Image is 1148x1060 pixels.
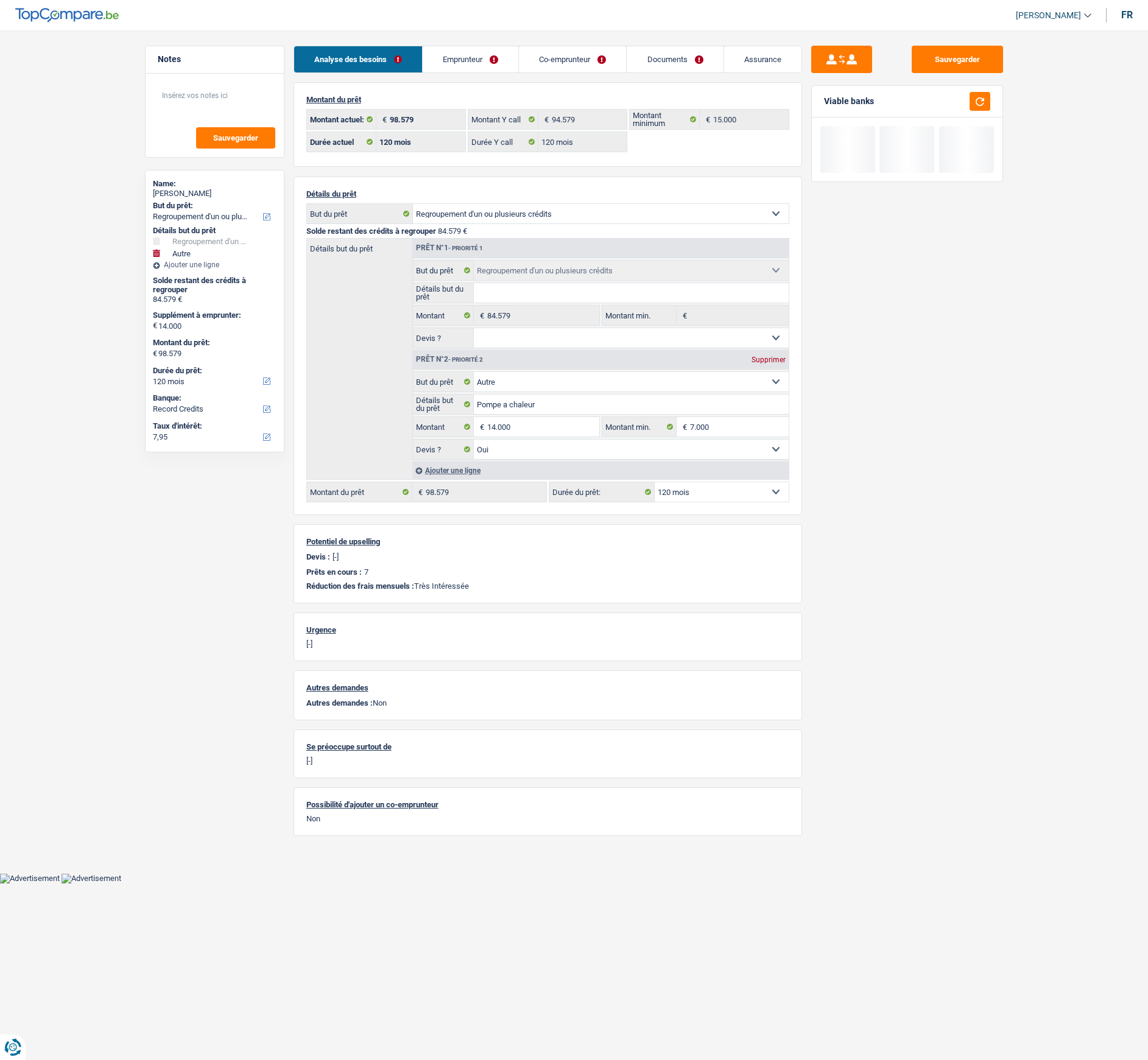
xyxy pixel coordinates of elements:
label: Montant du prêt [307,482,412,502]
span: - Priorité 1 [448,245,483,251]
span: € [677,417,690,437]
label: But du prêt [413,261,474,280]
a: [PERSON_NAME] [1006,5,1091,26]
p: Devis : [306,552,330,561]
p: Non [306,814,789,823]
div: Détails but du prêt [153,226,276,236]
label: Durée Y call [468,132,538,152]
img: TopCompare Logo [15,8,119,23]
div: Prêt n°2 [413,356,486,363]
span: € [412,482,426,502]
span: € [677,306,690,325]
button: Sauvegarder [196,127,275,149]
span: Autres demandes : [306,698,373,707]
p: [-] [306,756,789,765]
button: Sauvegarder [912,46,1003,73]
label: Détails but du prêt [413,395,474,414]
label: Taux d'intérêt: [153,421,274,431]
p: Potentiel de upselling [306,537,789,546]
span: 84.579 € [438,226,467,236]
span: € [538,110,552,129]
label: Montant min. [602,306,677,325]
div: Viable banks [824,96,874,107]
span: Sauvegarder [213,134,258,142]
p: 7 [364,567,368,577]
label: Durée du prêt: [153,366,274,376]
a: Documents [627,46,723,72]
p: Se préoccupe surtout de [306,742,789,751]
div: [PERSON_NAME] [153,189,276,198]
p: [-] [333,552,339,561]
a: Assurance [724,46,801,72]
span: € [474,417,487,437]
label: Montant minimum [630,110,700,129]
a: Co-emprunteur [519,46,626,72]
label: Banque: [153,393,274,403]
label: But du prêt [307,204,413,223]
label: Supplément à emprunter: [153,311,274,320]
p: Urgence [306,625,789,634]
h5: Notes [158,54,272,65]
a: Emprunteur [423,46,518,72]
span: Réduction des frais mensuels : [306,581,414,591]
label: Montant [413,417,474,437]
div: Ajouter une ligne [153,261,276,269]
div: Prêt n°1 [413,244,486,252]
a: Analyse des besoins [294,46,422,72]
p: [-] [306,639,789,648]
span: € [700,110,713,129]
div: Supprimer [748,356,789,363]
label: Montant min. [602,417,677,437]
div: Ajouter une ligne [412,462,789,479]
div: Name: [153,179,276,189]
label: Durée actuel [307,132,377,152]
div: Solde restant des crédits à regrouper [153,276,276,295]
label: Montant actuel: [307,110,377,129]
label: Détails but du prêt [307,239,412,253]
label: Devis ? [413,328,474,348]
p: Montant du prêt [306,95,789,104]
label: But du prêt [413,372,474,391]
p: Autres demandes [306,683,789,692]
p: Très Intéressée [306,581,789,591]
div: 84.579 € [153,295,276,304]
span: € [376,110,390,129]
span: - Priorité 2 [448,356,483,363]
div: fr [1121,9,1133,21]
img: Advertisement [62,874,121,883]
p: Détails du prêt [306,189,789,198]
label: Détails but du prêt [413,283,474,303]
span: Solde restant des crédits à regrouper [306,226,436,236]
label: Montant du prêt: [153,338,274,348]
label: Montant [413,306,474,325]
span: [PERSON_NAME] [1016,10,1081,21]
label: Montant Y call [468,110,538,129]
span: € [153,321,157,331]
label: But du prêt: [153,201,274,211]
p: Possibilité d'ajouter un co-emprunteur [306,800,789,809]
p: Prêts en cours : [306,567,362,577]
span: € [474,306,487,325]
label: Durée du prêt: [549,482,655,502]
span: € [153,349,157,359]
label: Devis ? [413,440,474,459]
p: Non [306,698,789,707]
